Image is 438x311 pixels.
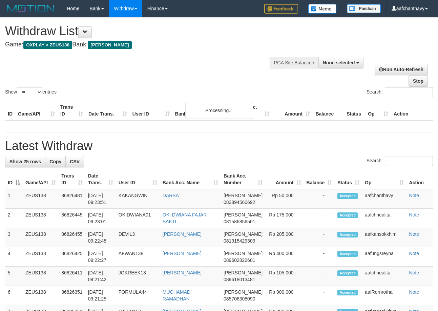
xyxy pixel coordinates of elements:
[304,170,335,189] th: Balance: activate to sort column ascending
[308,4,337,14] img: Button%20Memo.svg
[172,101,232,120] th: Bank Acc. Name
[49,159,61,164] span: Copy
[23,209,59,228] td: ZEUS138
[58,101,86,120] th: Trans ID
[406,170,433,189] th: Action
[304,286,335,305] td: -
[85,209,116,228] td: [DATE] 09:23:01
[185,102,253,119] div: Processing...
[385,87,433,97] input: Search:
[5,247,23,267] td: 4
[270,57,318,68] div: PGA Site Balance /
[224,257,255,263] span: Copy 089602822601 to clipboard
[337,251,358,257] span: Accepted
[224,219,255,224] span: Copy 081586856501 to clipboard
[5,101,15,120] th: ID
[304,209,335,228] td: -
[163,251,202,256] a: [PERSON_NAME]
[17,87,42,97] select: Showentries
[313,101,344,120] th: Balance
[344,101,365,120] th: Status
[23,267,59,286] td: ZEUS138
[337,193,358,199] span: Accepted
[224,238,255,244] span: Copy 081915429309 to clipboard
[5,24,285,38] h1: Withdraw List
[265,170,304,189] th: Amount: activate to sort column ascending
[65,156,84,167] a: CSV
[337,290,358,295] span: Accepted
[5,228,23,247] td: 3
[23,247,59,267] td: ZEUS138
[85,286,116,305] td: [DATE] 09:21:25
[5,286,23,305] td: 6
[409,289,419,295] a: Note
[318,57,363,68] button: None selected
[5,209,23,228] td: 2
[304,228,335,247] td: -
[409,251,419,256] a: Note
[409,231,419,237] a: Note
[5,87,57,97] label: Show entries
[5,267,23,286] td: 5
[362,189,406,209] td: aafchanthavy
[362,247,406,267] td: aafungsreyna
[59,209,85,228] td: 86826445
[367,156,433,166] label: Search:
[163,193,179,198] a: DARSA
[231,101,272,120] th: Bank Acc. Number
[224,270,263,275] span: [PERSON_NAME]
[264,4,298,14] img: Feedback.jpg
[59,170,85,189] th: Trans ID: activate to sort column ascending
[221,170,265,189] th: Bank Acc. Number: activate to sort column ascending
[23,41,72,49] span: OXPLAY > ZEUS138
[265,267,304,286] td: Rp 105,000
[23,170,59,189] th: Game/API: activate to sort column ascending
[385,156,433,166] input: Search:
[116,170,160,189] th: User ID: activate to sort column ascending
[116,228,160,247] td: DEVIL3
[85,267,116,286] td: [DATE] 09:21:42
[265,286,304,305] td: Rp 900,000
[5,170,23,189] th: ID: activate to sort column descending
[224,231,263,237] span: [PERSON_NAME]
[23,228,59,247] td: ZEUS138
[5,156,45,167] a: Show 25 rows
[88,41,131,49] span: [PERSON_NAME]
[391,101,433,120] th: Action
[367,87,433,97] label: Search:
[409,75,428,87] a: Stop
[304,247,335,267] td: -
[337,232,358,237] span: Accepted
[160,170,221,189] th: Bank Acc. Name: activate to sort column ascending
[9,159,41,164] span: Show 25 rows
[224,251,263,256] span: [PERSON_NAME]
[116,189,160,209] td: KAKANGWIN
[45,156,66,167] a: Copy
[15,101,58,120] th: Game/API
[265,228,304,247] td: Rp 205,000
[409,212,419,217] a: Note
[265,247,304,267] td: Rp 400,000
[362,170,406,189] th: Op: activate to sort column ascending
[163,231,202,237] a: [PERSON_NAME]
[59,247,85,267] td: 86826425
[375,64,428,75] a: Run Auto-Refresh
[70,159,80,164] span: CSV
[362,286,406,305] td: aafRornrotha
[335,170,362,189] th: Status: activate to sort column ascending
[337,212,358,218] span: Accepted
[59,228,85,247] td: 86826455
[86,101,130,120] th: Date Trans.
[323,60,355,65] span: None selected
[5,139,433,153] h1: Latest Withdraw
[116,247,160,267] td: AFWAN138
[5,41,285,48] h4: Game: Bank:
[362,209,406,228] td: aafchhealita
[362,267,406,286] td: aafchhealita
[23,189,59,209] td: ZEUS138
[224,193,263,198] span: [PERSON_NAME]
[85,247,116,267] td: [DATE] 09:22:27
[224,212,263,217] span: [PERSON_NAME]
[224,296,255,302] span: Copy 085706308090 to clipboard
[85,228,116,247] td: [DATE] 09:22:48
